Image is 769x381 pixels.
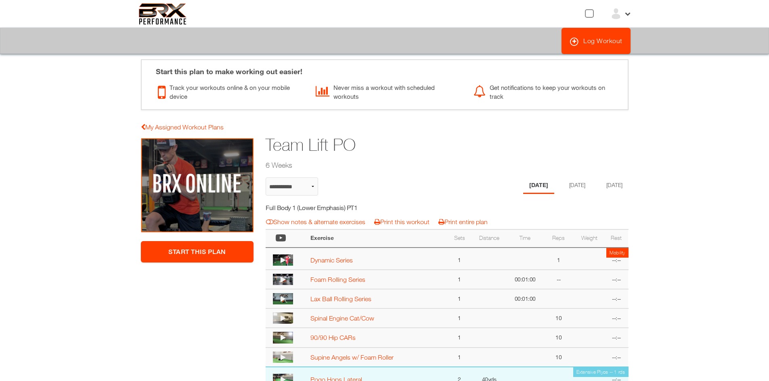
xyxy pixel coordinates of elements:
[139,3,187,25] img: 6f7da32581c89ca25d665dc3aae533e4f14fe3ef_original.svg
[573,367,629,377] td: Extensive Plyos -- 1 rds
[306,229,448,248] th: Exercise
[471,229,507,248] th: Distance
[448,248,471,270] td: 1
[448,308,471,328] td: 1
[310,256,353,264] a: Dynamic Series
[604,270,628,289] td: --:--
[310,334,356,341] a: 90/90 Hip CARs
[310,354,394,361] a: Supine Angels w/ Foam Roller
[507,229,543,248] th: Time
[448,270,471,289] td: 1
[507,270,543,289] td: 00:01:00
[273,312,293,324] img: thumbnail.png
[266,203,410,212] h5: Full Body 1 (Lower Emphasis) PT1
[574,229,604,248] th: Weight
[604,229,628,248] th: Rest
[141,123,224,131] a: My Assigned Workout Plans
[543,348,574,367] td: 10
[448,289,471,308] td: 1
[543,248,574,270] td: 1
[148,60,622,77] div: Start this plan to make working out easier!
[523,177,554,194] li: Day 1
[310,276,365,283] a: Foam Rolling Series
[600,177,629,194] li: Day 3
[374,218,430,225] a: Print this workout
[543,328,574,347] td: 10
[266,160,566,170] h2: 6 Weeks
[266,133,566,157] h1: Team Lift PO
[266,218,365,225] a: Show notes & alternate exercises
[604,248,628,270] td: --:--
[604,348,628,367] td: --:--
[543,308,574,328] td: 10
[604,308,628,328] td: --:--
[448,328,471,347] td: 1
[141,138,254,233] img: Team Lift PO
[310,314,374,322] a: Spinal Engine Cat/Cow
[273,352,293,363] img: thumbnail.png
[507,289,543,308] td: 00:01:00
[610,8,622,20] img: ex-default-user.svg
[448,348,471,367] td: 1
[604,328,628,347] td: --:--
[543,270,574,289] td: --
[141,241,254,262] a: Start This Plan
[310,295,371,302] a: Lax Ball Rolling Series
[563,177,591,194] li: Day 2
[273,293,293,304] img: thumbnail.png
[438,218,488,225] a: Print entire plan
[316,81,461,101] div: Never miss a workout with scheduled workouts
[448,229,471,248] th: Sets
[273,254,293,266] img: thumbnail.png
[474,81,619,101] div: Get notifications to keep your workouts on track
[604,289,628,308] td: --:--
[543,229,574,248] th: Reps
[273,332,293,343] img: thumbnail.png
[606,248,629,258] td: Mobility
[273,274,293,285] img: thumbnail.png
[158,81,304,101] div: Track your workouts online & on your mobile device
[562,28,631,54] a: Log Workout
